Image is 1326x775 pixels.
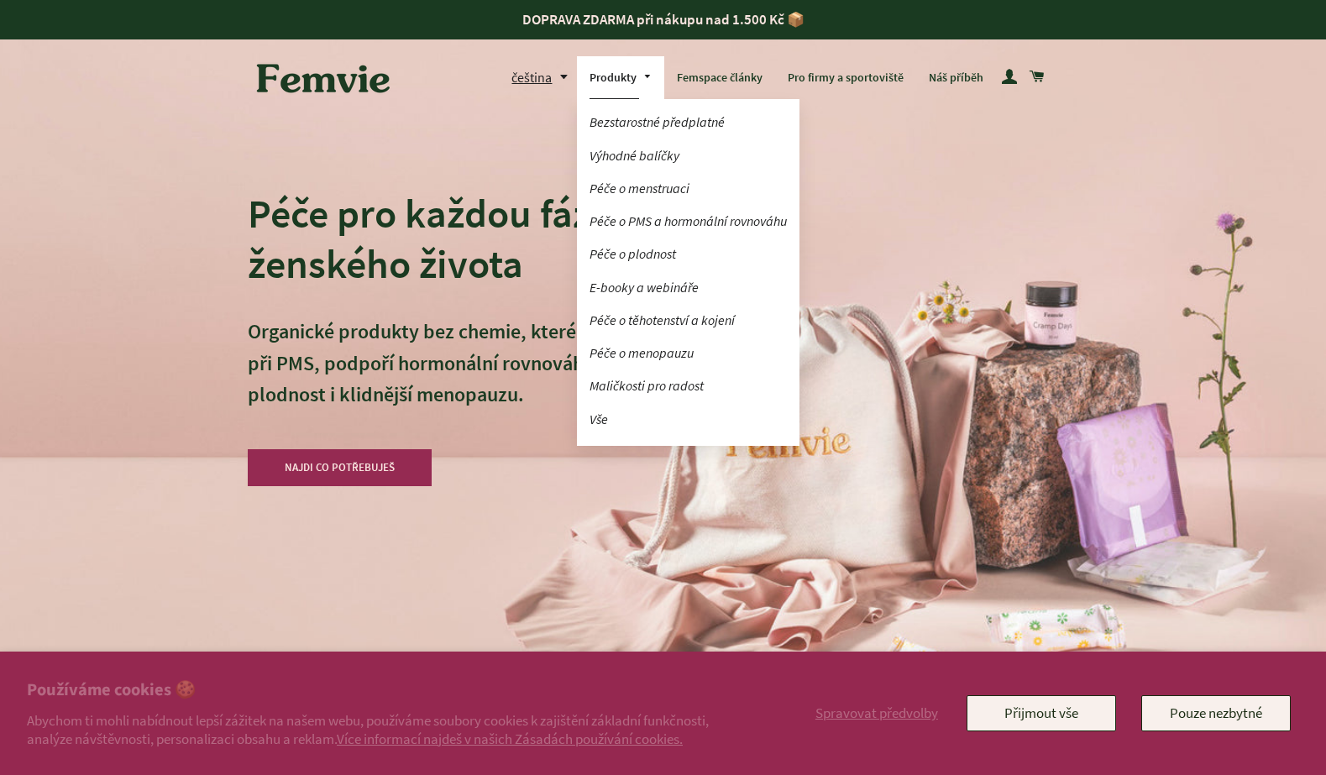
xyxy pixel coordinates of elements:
[916,56,996,100] a: Náš příběh
[664,56,775,100] a: Femspace články
[815,704,938,722] span: Spravovat předvolby
[248,52,399,104] img: Femvie
[577,273,799,302] a: E-booky a webináře
[577,338,799,368] a: Péče o menopauzu
[577,56,664,100] a: Produkty
[577,239,799,269] a: Péče o plodnost
[27,678,748,703] h2: Používáme cookies 🍪
[577,174,799,203] a: Péče o menstruaci
[577,207,799,236] a: Péče o PMS a hormonální rovnováhu
[577,141,799,170] a: Výhodné balíčky
[27,711,748,748] p: Abychom ti mohli nabídnout lepší zážitek na našem webu, používáme soubory cookies k zajištění zák...
[967,695,1116,730] button: Přijmout vše
[775,56,916,100] a: Pro firmy a sportoviště
[511,66,577,89] button: čeština
[812,695,941,730] button: Spravovat předvolby
[248,449,432,486] a: NAJDI CO POTŘEBUJEŠ
[248,316,622,442] p: Organické produkty bez chemie, které uleví při PMS, podpoří hormonální rovnováhu, plodnost i klid...
[577,405,799,434] a: Vše
[577,107,799,137] a: Bezstarostné předplatné
[1141,695,1291,730] button: Pouze nezbytné
[337,730,683,748] a: Více informací najdeš v našich Zásadách používání cookies.
[577,371,799,401] a: Maličkosti pro radost
[248,188,622,289] h2: Péče pro každou fázi ženského života
[577,306,799,335] a: Péče o těhotenství a kojení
